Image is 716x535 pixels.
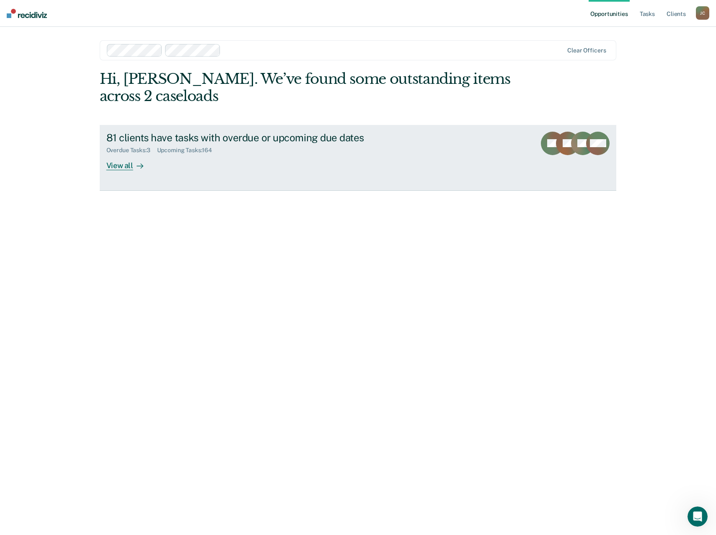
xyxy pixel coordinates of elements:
div: Overdue Tasks : 3 [106,147,157,154]
div: J C [696,6,709,20]
a: 81 clients have tasks with overdue or upcoming due datesOverdue Tasks:3Upcoming Tasks:164View all [100,125,617,191]
iframe: Intercom live chat [688,506,708,527]
img: Recidiviz [7,9,47,18]
div: Clear officers [567,47,606,54]
div: 81 clients have tasks with overdue or upcoming due dates [106,132,401,144]
div: Hi, [PERSON_NAME]. We’ve found some outstanding items across 2 caseloads [100,70,513,105]
div: Upcoming Tasks : 164 [157,147,219,154]
div: View all [106,154,153,170]
button: JC [696,6,709,20]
